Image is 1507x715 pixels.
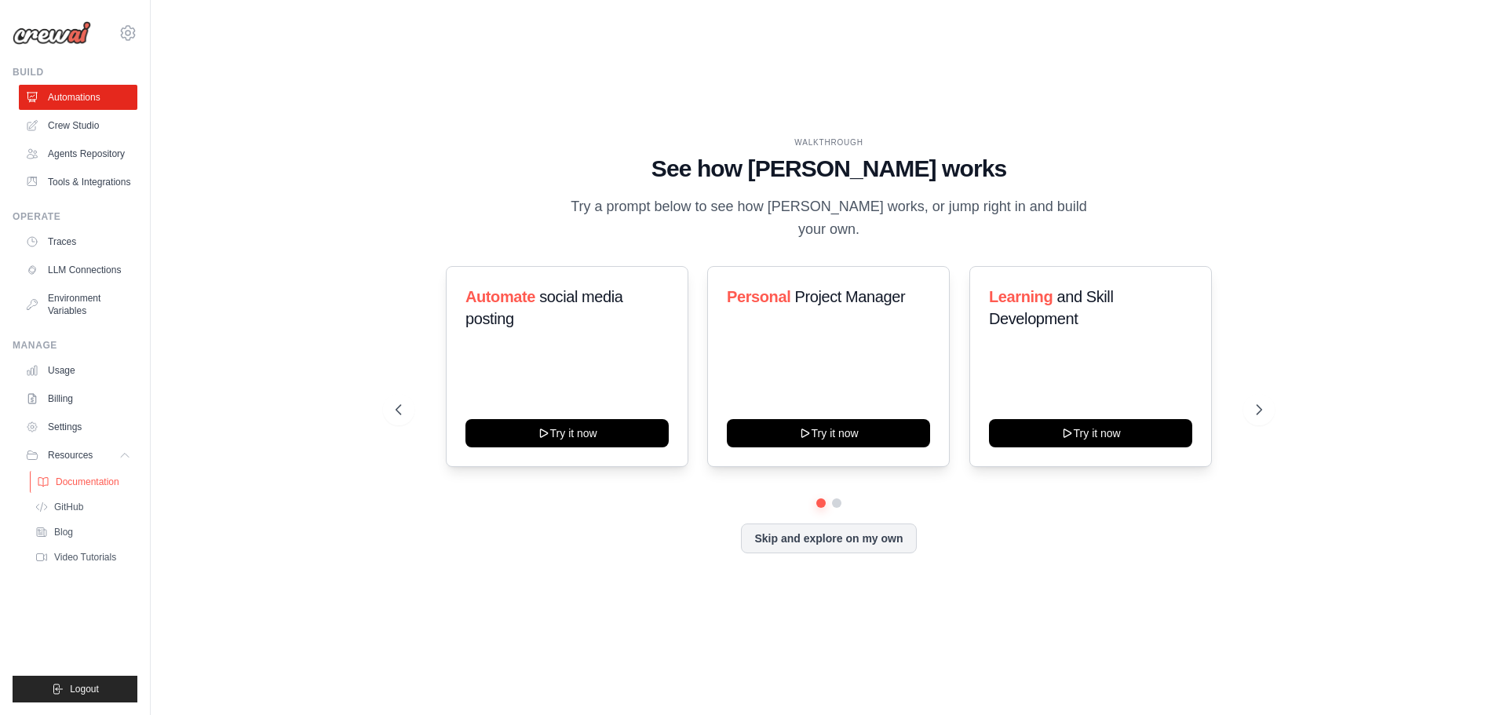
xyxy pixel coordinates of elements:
[54,551,116,564] span: Video Tutorials
[465,419,669,447] button: Try it now
[465,288,623,327] span: social media posting
[19,358,137,383] a: Usage
[396,137,1262,148] div: WALKTHROUGH
[19,113,137,138] a: Crew Studio
[19,85,137,110] a: Automations
[19,257,137,283] a: LLM Connections
[56,476,119,488] span: Documentation
[989,288,1053,305] span: Learning
[19,141,137,166] a: Agents Repository
[19,170,137,195] a: Tools & Integrations
[396,155,1262,183] h1: See how [PERSON_NAME] works
[70,683,99,695] span: Logout
[19,443,137,468] button: Resources
[13,210,137,223] div: Operate
[28,546,137,568] a: Video Tutorials
[727,288,790,305] span: Personal
[30,471,139,493] a: Documentation
[13,676,137,702] button: Logout
[48,449,93,461] span: Resources
[989,288,1113,327] span: and Skill Development
[19,229,137,254] a: Traces
[795,288,906,305] span: Project Manager
[727,419,930,447] button: Try it now
[565,195,1093,242] p: Try a prompt below to see how [PERSON_NAME] works, or jump right in and build your own.
[13,66,137,78] div: Build
[19,414,137,440] a: Settings
[1429,640,1507,715] iframe: Chat Widget
[465,288,535,305] span: Automate
[54,526,73,538] span: Blog
[54,501,83,513] span: GitHub
[1429,640,1507,715] div: Widget de chat
[989,419,1192,447] button: Try it now
[13,21,91,45] img: Logo
[28,521,137,543] a: Blog
[19,386,137,411] a: Billing
[13,339,137,352] div: Manage
[28,496,137,518] a: GitHub
[741,523,916,553] button: Skip and explore on my own
[19,286,137,323] a: Environment Variables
